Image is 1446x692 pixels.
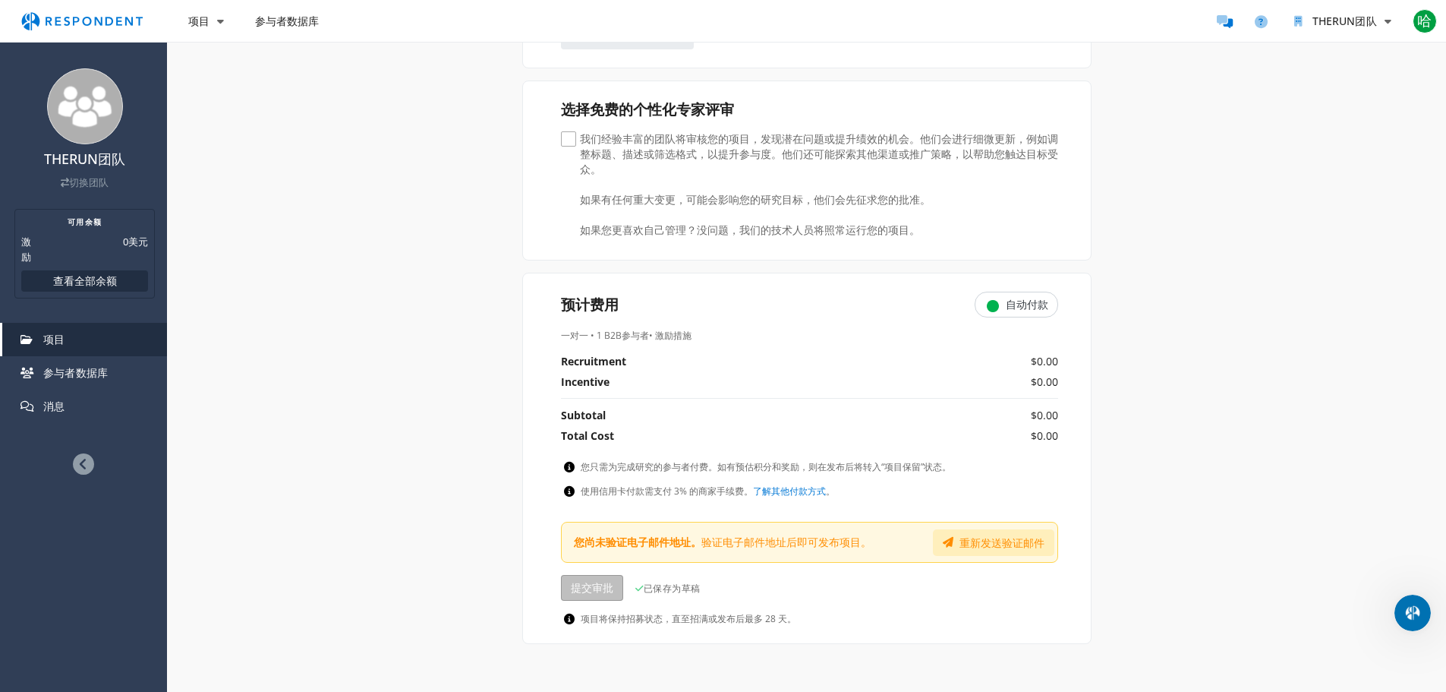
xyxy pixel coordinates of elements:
[1282,8,1403,35] button: THERUN团队
[1417,11,1432,31] font: 哈
[622,329,649,342] font: 参与者
[580,192,931,207] font: 如果有任何重大变更，可能会影响您的研究目标，他们会先征求您的批准。
[984,297,1003,315] button: 参与者将在标记为完成后的 48 小时内自动收到付款
[581,460,951,473] font: 您只需为完成研究的参与者付费。如有预估积分和奖励，则在发布后将转入“项目保留”状态。
[69,176,109,189] font: 切换团队
[581,485,753,498] font: 使用信用卡付款需支付 3% 的商家手续费。
[1312,14,1377,28] font: THERUN团队
[581,612,796,625] font: 项目将保持招募状态，直至招满或发布后最多 28 天。
[53,273,117,288] font: 查看全部余额
[561,354,1058,498] section: 项目细分摘要
[123,235,148,248] font: 0美元
[580,223,920,237] font: 如果您更喜欢自己管理？没问题，我们的技术人员将照常运行您的项目。
[44,150,125,168] font: THERUN团队
[574,535,701,549] font: 您尚未验证电子邮件地址。
[911,399,1057,429] td: Subtotal cost
[911,354,1057,374] td: Recruitment cost
[959,536,1044,550] font: 重新发送验证邮件
[561,295,619,314] font: 预计费用
[1209,6,1240,36] a: 消息参与者
[561,428,912,449] th: Total Cost
[649,329,691,342] font: • 激励措施
[561,330,1058,342] section: 项目概述
[14,209,155,299] section: 余额摘要
[12,7,152,36] img: respondent-logo.png
[176,8,237,35] button: 项目
[243,8,332,35] a: 参与者数据库
[255,14,320,28] font: 参与者数据库
[753,485,826,498] a: 了解其他付款方式
[1410,8,1440,35] button: 哈
[68,216,102,227] font: 可用余额
[43,365,109,380] font: 参与者数据库
[571,580,613,595] font: 提交审批
[1006,299,1048,311] font: 自动付款
[21,270,148,292] button: 查看全部余额
[561,399,912,429] th: Subtotal
[43,399,65,413] font: 消息
[580,131,1058,176] font: 我们经验丰富的团队将审核您的项目，发现潜在问题或提升绩效的机会。他们会进行细微更新，例如调整标题、描述或筛选格式，以提升参与度。他们还可能探索其他渠道或推广策略，以帮助您触达目标受众。
[701,535,871,549] font: 验证电子邮件地址后即可发布项目。
[21,235,31,264] font: 激励
[61,176,109,189] a: 切换团队
[561,374,912,399] th: Incentive
[43,332,65,346] font: 项目
[1246,6,1276,36] a: 帮助和支持
[561,100,734,119] font: 选择免费的个性化专家评审
[188,14,209,28] font: 项目
[826,485,835,498] font: 。
[1394,595,1431,631] iframe: 对讲机实时聊天
[561,354,912,374] th: Recruitment
[561,329,622,342] font: 一对一 • 1 B2B
[47,68,123,144] img: team_avatar_256.png
[644,582,700,595] font: 已保存为草稿
[911,374,1057,399] td: Incentive cost
[561,575,623,601] button: 提交审批
[911,428,1057,449] td: Total cost
[933,529,1054,557] button: 重新发送验证邮件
